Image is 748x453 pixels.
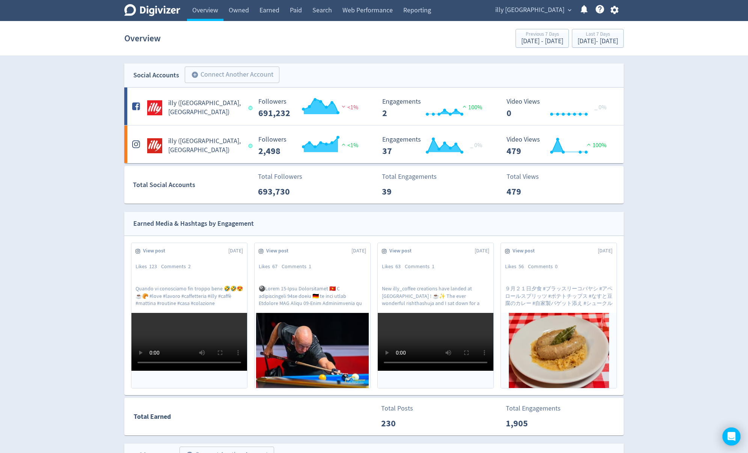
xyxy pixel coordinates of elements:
p: 479 [507,185,550,198]
img: negative-performance.svg [340,104,347,109]
span: 100% [585,142,606,149]
span: <1% [340,104,358,111]
p: Total Engagements [506,403,561,414]
div: Total Earned [125,411,374,422]
a: illy (AU, NZ) undefinedilly ([GEOGRAPHIC_DATA], [GEOGRAPHIC_DATA]) Followers --- Followers 691,23... [124,88,624,125]
button: illy [GEOGRAPHIC_DATA] [493,4,573,16]
span: 67 [272,263,277,270]
span: 1 [432,263,434,270]
img: illy (AU, NZ) undefined [147,138,162,153]
img: positive-performance.svg [585,142,593,147]
a: Connect Another Account [179,68,279,83]
button: Connect Another Account [185,66,279,83]
p: Total Posts [381,403,424,414]
p: Quando vi conosciamo fin troppo bene 🤣🤣😍☕️🥐 #love #lavoro #caffetteria #illy #caffè #mattina #rou... [136,285,243,306]
div: Likes [505,263,528,270]
svg: Engagements 37 [379,136,491,156]
div: Likes [136,263,161,270]
p: ９月２１日夕食 #ブラッスリーコバヤシ #アペロールスプリッツ #ポテトチップス #なすと豆腐のカレー #自家製バゲット添え #シュークルト #自家製カスタードパイ #エスプレッソ #illy ... [505,285,612,306]
div: Earned Media & Hashtags by Engagement [133,218,254,229]
span: 100% [461,104,482,111]
div: [DATE] - [DATE] [578,38,618,45]
h1: Overview [124,26,161,50]
span: [DATE] [598,247,612,255]
p: 230 [381,417,424,430]
a: View post[DATE]Likes63Comments1New illy_coffee creations have landed at [GEOGRAPHIC_DATA] ! ☕✨ Th... [378,243,493,388]
svg: Followers --- [255,136,367,156]
span: [DATE] [475,247,489,255]
div: Previous 7 Days [521,32,563,38]
span: _ 0% [470,142,482,149]
svg: Engagements 2 [379,98,491,118]
span: Data last synced: 28 Sep 2025, 3:02pm (AEST) [248,144,255,148]
span: 0 [555,263,558,270]
span: <1% [340,142,358,149]
p: Total Engagements [382,172,437,182]
a: View post[DATE]Likes56Comments0９月２１日夕食 #ブラッスリーコバヤシ #アペロールスプリッツ #ポテトチップス #なすと豆腐のカレー #自家製バゲット添え #シュ... [501,243,617,388]
div: Comments [282,263,315,270]
a: Total EarnedTotal Posts230Total Engagements1,905 [124,398,624,435]
button: Last 7 Days[DATE]- [DATE] [572,29,624,48]
a: View post[DATE]Likes67Comments1🎱Lorem 15-Ipsu Dolorsitamet 🇻🇳 C adipiscingeli 94se doeiu 🇩🇪 te in... [255,243,370,388]
span: 63 [395,263,401,270]
div: Likes [382,263,405,270]
h5: illy ([GEOGRAPHIC_DATA], [GEOGRAPHIC_DATA]) [168,137,241,155]
p: 🎱Lorem 15-Ipsu Dolorsitamet 🇻🇳 C adipiscingeli 94se doeiu 🇩🇪 te inci utlab Etdolore MAG Aliqu 09-... [259,285,366,306]
img: illy (AU, NZ) undefined [147,100,162,115]
div: [DATE] - [DATE] [521,38,563,45]
div: Likes [259,263,282,270]
p: 693,730 [258,185,301,198]
svg: Followers --- [255,98,367,118]
div: Open Intercom Messenger [722,427,740,445]
img: positive-performance.svg [340,142,347,147]
svg: Video Views 0 [503,98,615,118]
span: _ 0% [594,104,606,111]
span: [DATE] [228,247,243,255]
span: [DATE] [351,247,366,255]
span: Data last synced: 28 Sep 2025, 3:02pm (AEST) [248,106,255,110]
svg: Video Views 479 [503,136,615,156]
span: View post [389,247,416,255]
a: illy (AU, NZ) undefinedilly ([GEOGRAPHIC_DATA], [GEOGRAPHIC_DATA]) Followers --- Followers 2,498 ... [124,125,624,163]
div: Social Accounts [133,70,179,81]
span: 56 [519,263,524,270]
span: 123 [149,263,157,270]
div: Last 7 Days [578,32,618,38]
div: Comments [161,263,195,270]
span: View post [143,247,169,255]
p: 1,905 [506,417,549,430]
span: add_circle [191,71,199,79]
p: Total Views [507,172,550,182]
div: Comments [405,263,439,270]
span: View post [266,247,293,255]
span: View post [513,247,539,255]
span: illy [GEOGRAPHIC_DATA] [495,4,564,16]
span: expand_more [566,7,573,14]
button: Previous 7 Days[DATE] - [DATE] [516,29,569,48]
div: Comments [528,263,562,270]
img: positive-performance.svg [461,104,468,109]
p: New illy_coffee creations have landed at [GEOGRAPHIC_DATA] ! ☕✨ The ever wonderful rishthashuja a... [382,285,489,306]
a: View post[DATE]Likes123Comments2Quando vi conosciamo fin troppo bene 🤣🤣😍☕️🥐 #love #lavoro #caffet... [131,243,247,388]
span: 1 [309,263,311,270]
p: 39 [382,185,425,198]
div: Total Social Accounts [133,180,253,190]
p: Total Followers [258,172,302,182]
span: 2 [188,263,191,270]
h5: illy ([GEOGRAPHIC_DATA], [GEOGRAPHIC_DATA]) [168,99,241,117]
